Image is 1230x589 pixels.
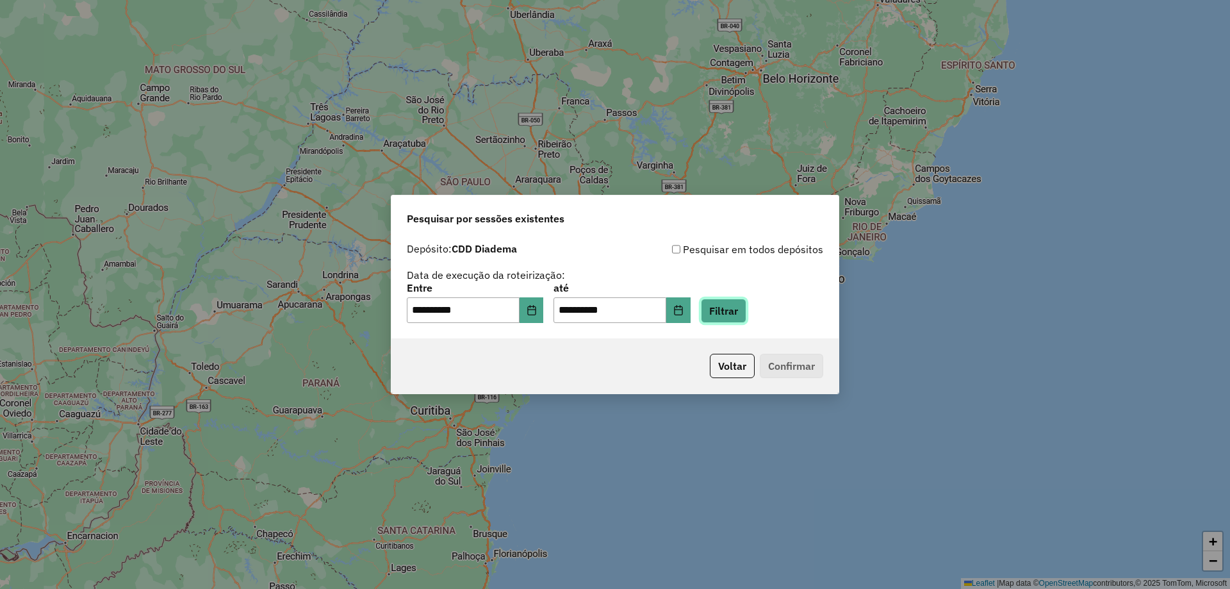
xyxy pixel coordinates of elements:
button: Choose Date [666,297,691,323]
strong: CDD Diadema [452,242,517,255]
label: Entre [407,280,543,295]
button: Choose Date [520,297,544,323]
button: Voltar [710,354,755,378]
label: até [553,280,690,295]
span: Pesquisar por sessões existentes [407,211,564,226]
label: Depósito: [407,241,517,256]
button: Filtrar [701,299,746,323]
div: Pesquisar em todos depósitos [615,242,823,257]
label: Data de execução da roteirização: [407,267,565,283]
